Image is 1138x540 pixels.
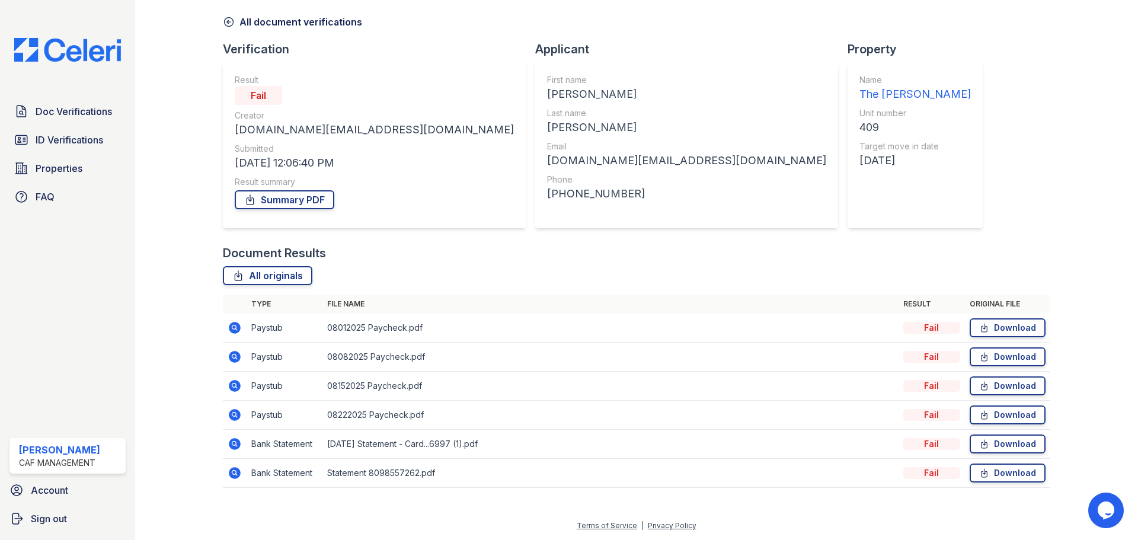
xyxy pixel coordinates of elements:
[247,372,322,401] td: Paystub
[247,314,322,343] td: Paystub
[547,119,826,136] div: [PERSON_NAME]
[965,295,1050,314] th: Original file
[235,155,514,171] div: [DATE] 12:06:40 PM
[547,86,826,103] div: [PERSON_NAME]
[9,100,126,123] a: Doc Verifications
[235,74,514,86] div: Result
[903,409,960,421] div: Fail
[859,107,971,119] div: Unit number
[1088,493,1126,528] iframe: chat widget
[859,119,971,136] div: 409
[859,140,971,152] div: Target move in date
[970,318,1046,337] a: Download
[235,86,282,105] div: Fail
[859,74,971,86] div: Name
[31,512,67,526] span: Sign out
[903,438,960,450] div: Fail
[322,343,899,372] td: 08082025 Paycheck.pdf
[247,430,322,459] td: Bank Statement
[859,74,971,103] a: Name The [PERSON_NAME]
[970,464,1046,483] a: Download
[648,521,696,530] a: Privacy Policy
[5,38,130,62] img: CE_Logo_Blue-a8612792a0a2168367f1c8372b55b34899dd931a85d93a1a3d3e32e68fde9ad4.png
[247,401,322,430] td: Paystub
[5,507,130,531] a: Sign out
[235,190,334,209] a: Summary PDF
[31,483,68,497] span: Account
[899,295,965,314] th: Result
[970,434,1046,453] a: Download
[19,457,100,469] div: CAF Management
[235,122,514,138] div: [DOMAIN_NAME][EMAIL_ADDRESS][DOMAIN_NAME]
[247,343,322,372] td: Paystub
[547,74,826,86] div: First name
[322,430,899,459] td: [DATE] Statement - Card...6997 (1).pdf
[322,314,899,343] td: 08012025 Paycheck.pdf
[903,467,960,479] div: Fail
[547,174,826,186] div: Phone
[36,133,103,147] span: ID Verifications
[223,245,326,261] div: Document Results
[547,140,826,152] div: Email
[36,190,55,204] span: FAQ
[235,176,514,188] div: Result summary
[577,521,637,530] a: Terms of Service
[970,376,1046,395] a: Download
[547,152,826,169] div: [DOMAIN_NAME][EMAIL_ADDRESS][DOMAIN_NAME]
[970,405,1046,424] a: Download
[848,41,992,57] div: Property
[903,380,960,392] div: Fail
[322,295,899,314] th: File name
[903,322,960,334] div: Fail
[223,266,312,285] a: All originals
[859,86,971,103] div: The [PERSON_NAME]
[9,185,126,209] a: FAQ
[322,372,899,401] td: 08152025 Paycheck.pdf
[9,156,126,180] a: Properties
[970,347,1046,366] a: Download
[641,521,644,530] div: |
[247,459,322,488] td: Bank Statement
[223,15,362,29] a: All document verifications
[547,186,826,202] div: [PHONE_NUMBER]
[247,295,322,314] th: Type
[19,443,100,457] div: [PERSON_NAME]
[903,351,960,363] div: Fail
[235,110,514,122] div: Creator
[9,128,126,152] a: ID Verifications
[5,478,130,502] a: Account
[223,41,535,57] div: Verification
[36,161,82,175] span: Properties
[535,41,848,57] div: Applicant
[235,143,514,155] div: Submitted
[547,107,826,119] div: Last name
[322,401,899,430] td: 08222025 Paycheck.pdf
[859,152,971,169] div: [DATE]
[322,459,899,488] td: Statement 8098557262.pdf
[36,104,112,119] span: Doc Verifications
